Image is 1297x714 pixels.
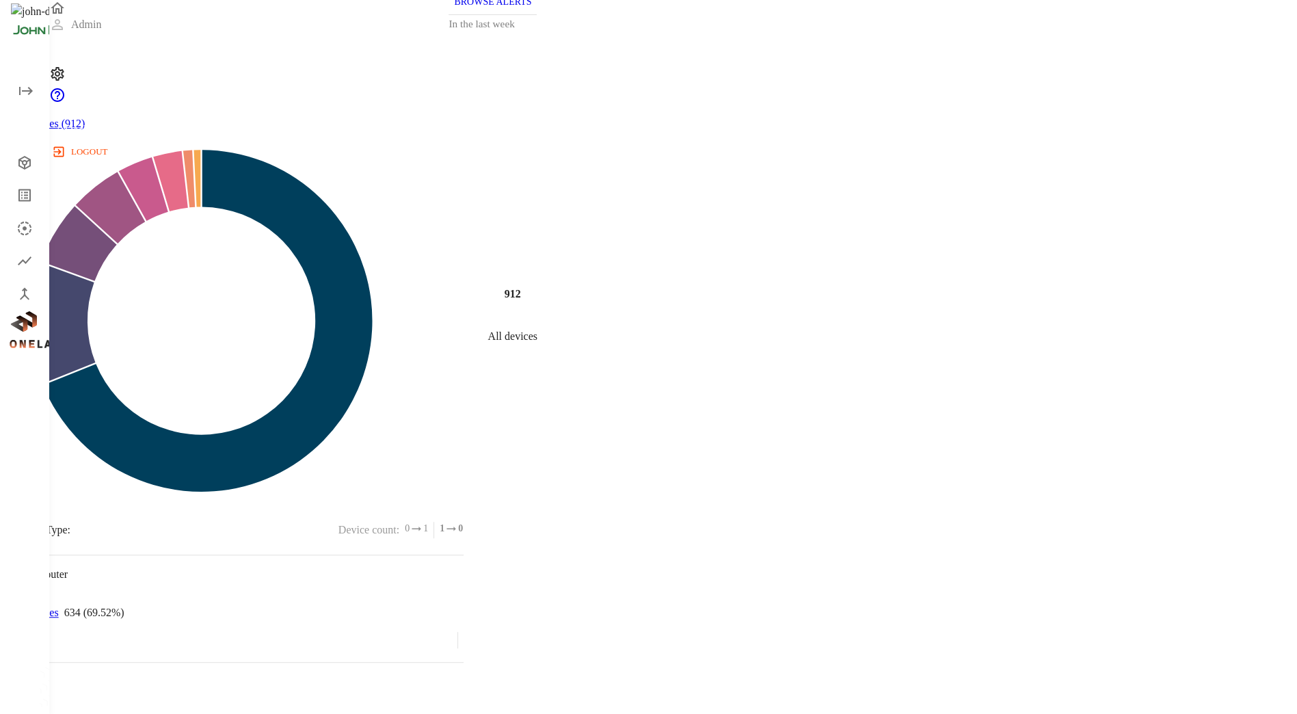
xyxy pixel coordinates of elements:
p: Admin [71,16,101,33]
a: onelayer-support [49,94,66,105]
button: logout [49,141,113,163]
span: 0 [458,522,463,535]
a: logout [49,141,1297,163]
p: 634 (69.52%) [64,605,124,621]
p: All devices [487,328,537,344]
span: Support Portal [49,94,66,105]
span: 0 [405,522,410,535]
div: Dashboard [59,118,123,142]
p: Device count : [338,522,399,538]
span: 1 [423,522,428,535]
span: 1 [440,522,444,535]
h4: 912 [505,286,521,302]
